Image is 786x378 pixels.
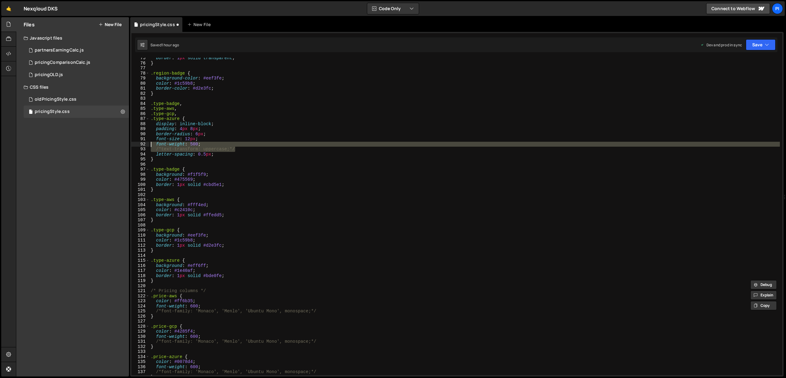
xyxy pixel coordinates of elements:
[16,32,129,44] div: Javascript files
[131,86,150,91] div: 81
[131,177,150,182] div: 99
[35,60,90,65] div: pricingComparisonCalc.js
[131,339,150,344] div: 131
[131,253,150,258] div: 114
[131,126,150,132] div: 89
[131,162,150,167] div: 96
[131,233,150,238] div: 110
[131,101,150,106] div: 84
[131,354,150,360] div: 134
[131,304,150,309] div: 124
[131,344,150,349] div: 132
[131,71,150,76] div: 78
[131,258,150,263] div: 115
[24,69,129,81] div: 17183/47474.js
[772,3,783,14] a: Pi
[131,213,150,218] div: 106
[131,288,150,294] div: 121
[131,324,150,329] div: 128
[131,116,150,121] div: 87
[131,167,150,172] div: 97
[131,228,150,233] div: 109
[750,280,777,289] button: Debug
[24,106,129,118] div: 17183/47472.css
[131,263,150,268] div: 116
[131,299,150,304] div: 123
[131,369,150,375] div: 137
[1,1,16,16] a: 🤙
[187,21,213,28] div: New File
[131,111,150,117] div: 86
[131,187,150,192] div: 101
[16,81,129,93] div: CSS files
[131,364,150,370] div: 136
[746,39,776,50] button: Save
[24,21,35,28] h2: Files
[131,294,150,299] div: 122
[131,329,150,334] div: 129
[131,273,150,279] div: 118
[131,81,150,86] div: 80
[750,291,777,300] button: Explain
[24,93,129,106] div: 17183/47505.css
[131,334,150,339] div: 130
[131,152,150,157] div: 94
[131,268,150,273] div: 117
[131,137,150,142] div: 91
[131,314,150,319] div: 126
[131,197,150,202] div: 103
[131,172,150,177] div: 98
[131,309,150,314] div: 125
[131,132,150,137] div: 90
[131,243,150,248] div: 112
[131,66,150,71] div: 77
[131,207,150,213] div: 105
[131,61,150,66] div: 76
[131,76,150,81] div: 79
[150,42,179,48] div: Saved
[35,97,76,102] div: oldPricingStyle.css
[35,48,84,53] div: partnersEarningCalc.js
[131,223,150,228] div: 108
[750,301,777,310] button: Copy
[131,218,150,223] div: 107
[131,142,150,147] div: 92
[35,109,70,114] div: pricingStyle.css
[131,359,150,364] div: 135
[131,147,150,152] div: 93
[131,248,150,253] div: 113
[140,21,175,28] div: pricingStyle.css
[131,238,150,243] div: 111
[131,121,150,127] div: 88
[131,283,150,289] div: 120
[24,56,129,69] div: 17183/47471.js
[131,91,150,96] div: 82
[35,72,63,78] div: pricingOLD.js
[131,278,150,283] div: 119
[24,44,129,56] div: 17183/47469.js
[700,42,742,48] div: Dev and prod in sync
[131,192,150,198] div: 102
[99,22,122,27] button: New File
[706,3,770,14] a: Connect to Webflow
[367,3,419,14] button: Code Only
[131,106,150,111] div: 85
[24,5,58,12] div: Nexqloud DKS
[161,42,179,48] div: 1 hour ago
[131,96,150,101] div: 83
[131,202,150,208] div: 104
[131,182,150,187] div: 100
[131,157,150,162] div: 95
[131,319,150,324] div: 127
[131,56,150,61] div: 75
[131,349,150,354] div: 133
